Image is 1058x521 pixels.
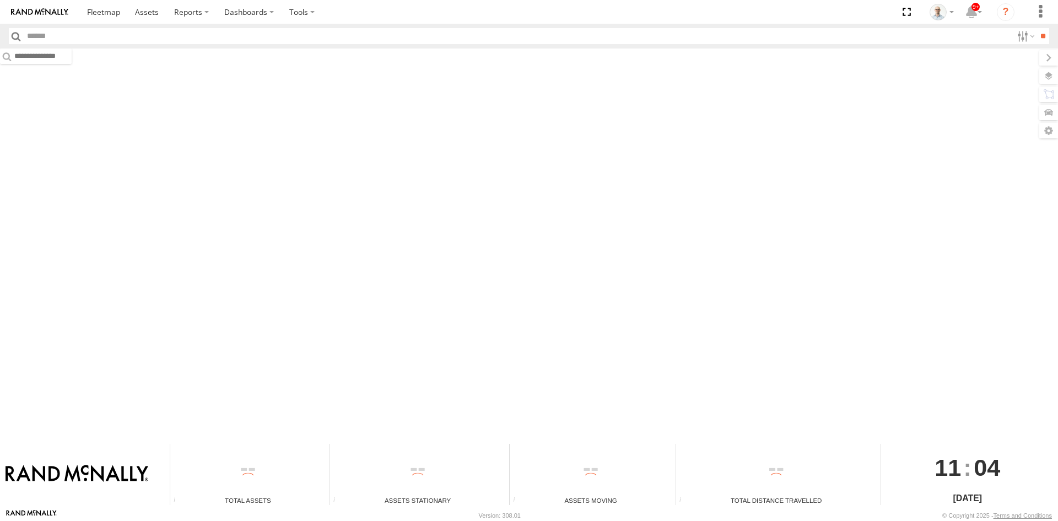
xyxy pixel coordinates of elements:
[926,4,958,20] div: Kurt Byers
[170,496,326,505] div: Total Assets
[994,512,1052,519] a: Terms and Conditions
[1013,28,1037,44] label: Search Filter Options
[942,512,1052,519] div: © Copyright 2025 -
[974,444,1000,491] span: 04
[330,496,505,505] div: Assets Stationary
[11,8,68,16] img: rand-logo.svg
[935,444,961,491] span: 11
[881,444,1054,491] div: :
[479,512,521,519] div: Version: 308.01
[330,497,347,505] div: Total number of assets current stationary.
[676,497,693,505] div: Total distance travelled by all assets within specified date range and applied filters
[6,465,148,484] img: Rand McNally
[510,496,671,505] div: Assets Moving
[676,496,877,505] div: Total Distance Travelled
[6,510,57,521] a: Visit our Website
[881,492,1054,505] div: [DATE]
[170,497,187,505] div: Total number of Enabled Assets
[997,3,1014,21] i: ?
[510,497,526,505] div: Total number of assets current in transit.
[1039,123,1058,138] label: Map Settings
